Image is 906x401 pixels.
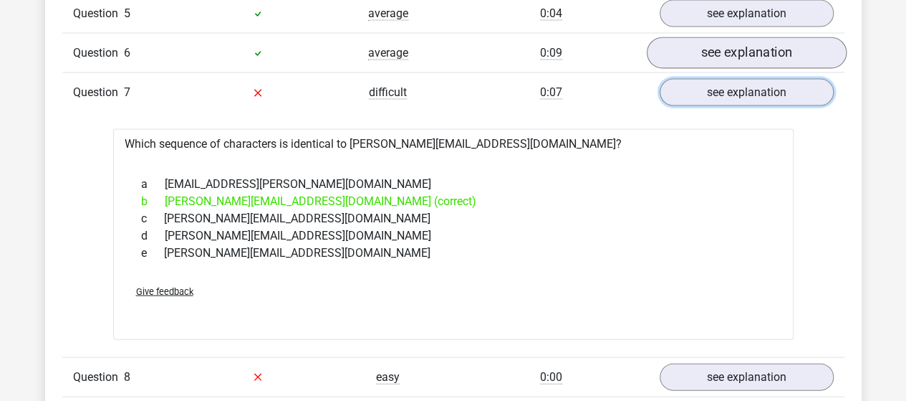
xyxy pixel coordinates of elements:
[113,129,794,339] div: Which sequence of characters is identical to [PERSON_NAME][EMAIL_ADDRESS][DOMAIN_NAME]?
[660,364,834,391] a: see explanation
[141,245,164,262] span: e
[136,286,193,297] span: Give feedback
[130,245,776,262] div: [PERSON_NAME][EMAIL_ADDRESS][DOMAIN_NAME]
[141,210,164,227] span: c
[73,5,124,22] span: Question
[540,6,562,21] span: 0:04
[540,46,562,60] span: 0:09
[646,37,846,69] a: see explanation
[141,176,165,193] span: a
[368,6,408,21] span: average
[141,193,165,210] span: b
[130,227,776,245] div: [PERSON_NAME][EMAIL_ADDRESS][DOMAIN_NAME]
[73,84,124,101] span: Question
[124,370,130,384] span: 8
[130,193,776,210] div: [PERSON_NAME][EMAIL_ADDRESS][DOMAIN_NAME] (correct)
[540,85,562,100] span: 0:07
[130,176,776,193] div: [EMAIL_ADDRESS][PERSON_NAME][DOMAIN_NAME]
[376,370,400,385] span: easy
[124,46,130,60] span: 6
[540,370,562,385] span: 0:00
[124,85,130,99] span: 7
[141,227,165,245] span: d
[124,6,130,20] span: 5
[369,85,407,100] span: difficult
[368,46,408,60] span: average
[660,79,834,106] a: see explanation
[73,44,124,62] span: Question
[130,210,776,227] div: [PERSON_NAME][EMAIL_ADDRESS][DOMAIN_NAME]
[73,369,124,386] span: Question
